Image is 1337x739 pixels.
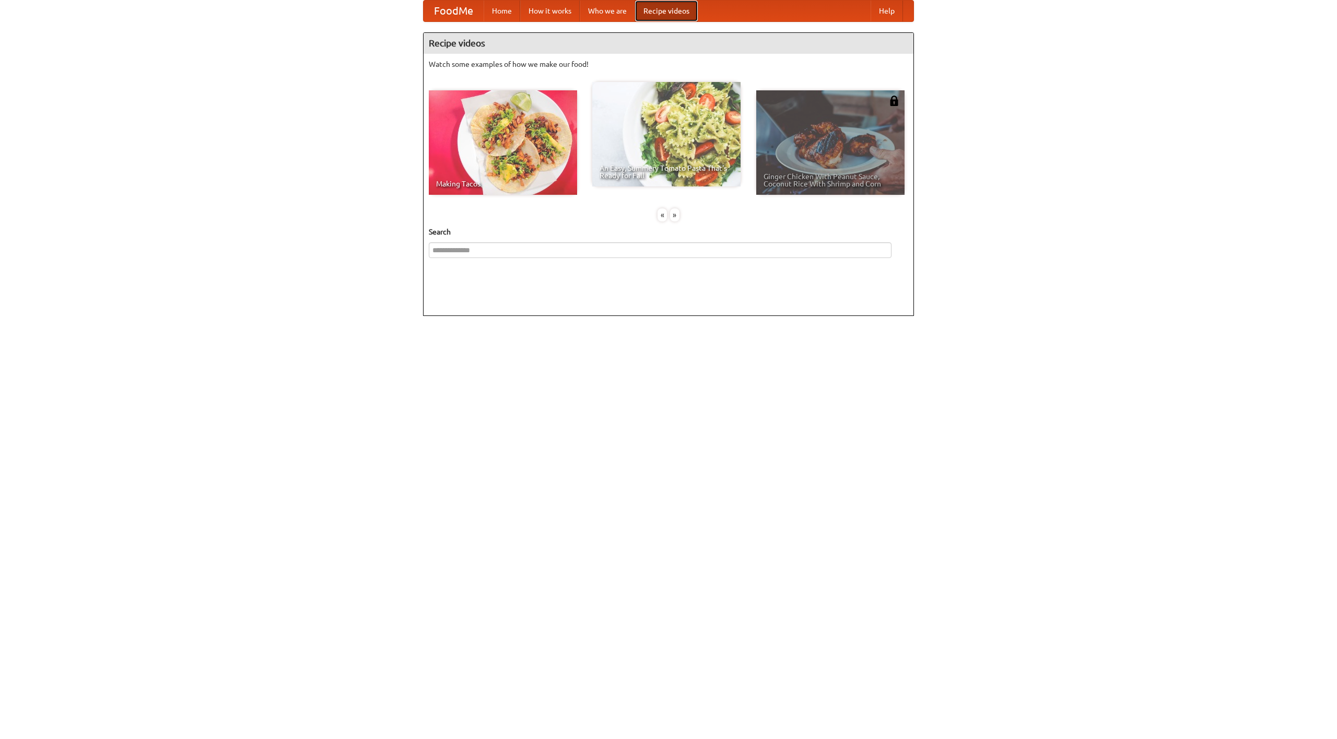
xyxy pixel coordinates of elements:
img: 483408.png [889,96,899,106]
p: Watch some examples of how we make our food! [429,59,908,69]
div: » [670,208,679,221]
h5: Search [429,227,908,237]
h4: Recipe videos [424,33,913,54]
a: Help [871,1,903,21]
span: An Easy, Summery Tomato Pasta That's Ready for Fall [600,165,733,179]
a: Home [484,1,520,21]
a: How it works [520,1,580,21]
a: Making Tacos [429,90,577,195]
span: Making Tacos [436,180,570,187]
div: « [658,208,667,221]
a: Recipe videos [635,1,698,21]
a: An Easy, Summery Tomato Pasta That's Ready for Fall [592,82,741,186]
a: FoodMe [424,1,484,21]
a: Who we are [580,1,635,21]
